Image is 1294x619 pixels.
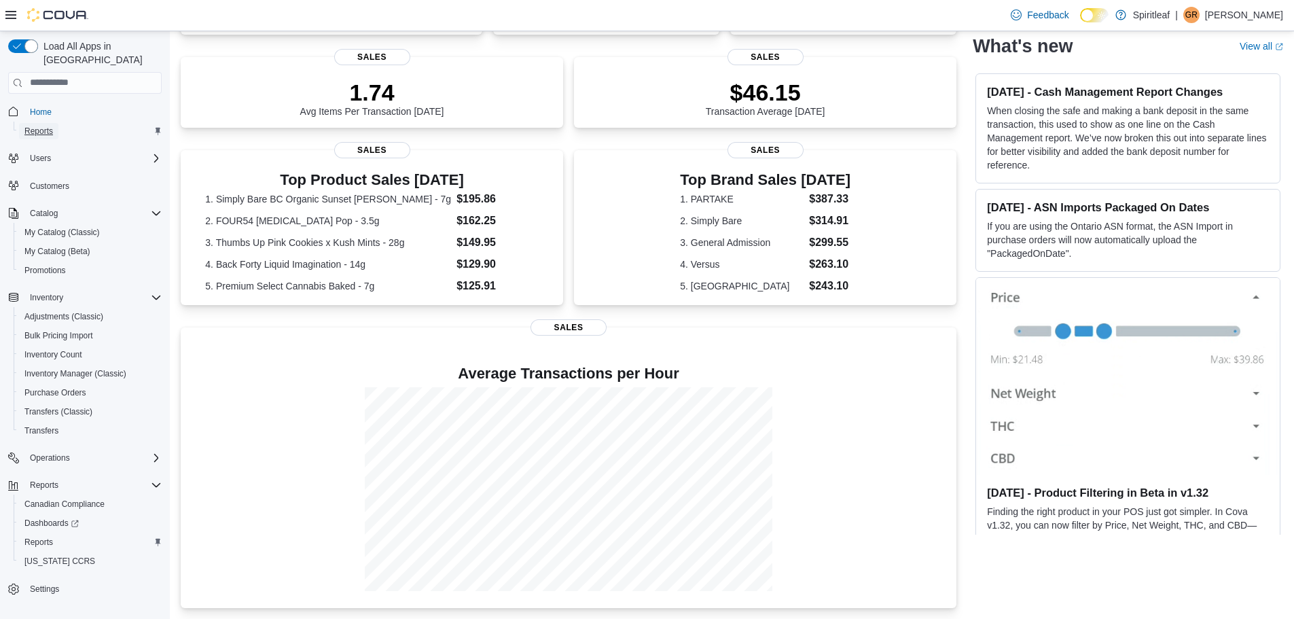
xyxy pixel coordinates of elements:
[680,236,804,249] dt: 3. General Admission
[24,556,95,567] span: [US_STATE] CCRS
[19,534,162,550] span: Reports
[1027,8,1068,22] span: Feedback
[300,79,444,106] p: 1.74
[706,79,825,117] div: Transaction Average [DATE]
[205,214,451,228] dt: 2. FOUR54 [MEDICAL_DATA] Pop - 3.5g
[809,234,850,251] dd: $299.55
[14,326,167,345] button: Bulk Pricing Import
[1175,7,1178,23] p: |
[24,265,66,276] span: Promotions
[19,553,101,569] a: [US_STATE] CCRS
[205,192,451,206] dt: 1. Simply Bare BC Organic Sunset [PERSON_NAME] - 7g
[3,579,167,599] button: Settings
[456,234,539,251] dd: $149.95
[1185,7,1198,23] span: GR
[1005,1,1074,29] a: Feedback
[205,172,538,188] h3: Top Product Sales [DATE]
[19,404,98,420] a: Transfers (Classic)
[14,122,167,141] button: Reports
[987,200,1269,214] h3: [DATE] - ASN Imports Packaged On Dates
[24,330,93,341] span: Bulk Pricing Import
[24,349,82,360] span: Inventory Count
[14,345,167,364] button: Inventory Count
[19,308,162,325] span: Adjustments (Classic)
[24,177,162,194] span: Customers
[19,243,162,260] span: My Catalog (Beta)
[1080,8,1109,22] input: Dark Mode
[987,104,1269,172] p: When closing the safe and making a bank deposit in the same transaction, this used to show as one...
[24,450,162,466] span: Operations
[987,85,1269,99] h3: [DATE] - Cash Management Report Changes
[680,192,804,206] dt: 1. PARTAKE
[24,104,57,120] a: Home
[19,123,58,139] a: Reports
[3,204,167,223] button: Catalog
[1133,7,1170,23] p: Spiritleaf
[30,181,69,192] span: Customers
[24,406,92,417] span: Transfers (Classic)
[24,178,75,194] a: Customers
[334,49,410,65] span: Sales
[300,79,444,117] div: Avg Items Per Transaction [DATE]
[19,262,71,279] a: Promotions
[1275,43,1283,51] svg: External link
[3,149,167,168] button: Users
[24,580,162,597] span: Settings
[19,423,64,439] a: Transfers
[14,421,167,440] button: Transfers
[24,103,162,120] span: Home
[14,533,167,552] button: Reports
[680,172,850,188] h3: Top Brand Sales [DATE]
[30,480,58,491] span: Reports
[987,505,1269,573] p: Finding the right product in your POS just got simpler. In Cova v1.32, you can now filter by Pric...
[456,213,539,229] dd: $162.25
[680,214,804,228] dt: 2. Simply Bare
[14,552,167,571] button: [US_STATE] CCRS
[14,364,167,383] button: Inventory Manager (Classic)
[727,142,804,158] span: Sales
[24,477,64,493] button: Reports
[19,553,162,569] span: Washington CCRS
[19,347,88,363] a: Inventory Count
[19,496,110,512] a: Canadian Compliance
[24,126,53,137] span: Reports
[14,514,167,533] a: Dashboards
[24,289,69,306] button: Inventory
[30,292,63,303] span: Inventory
[24,368,126,379] span: Inventory Manager (Classic)
[205,236,451,249] dt: 3. Thumbs Up Pink Cookies x Kush Mints - 28g
[456,191,539,207] dd: $195.86
[24,205,162,222] span: Catalog
[1080,22,1081,23] span: Dark Mode
[987,219,1269,260] p: If you are using the Ontario ASN format, the ASN Import in purchase orders will now automatically...
[19,123,162,139] span: Reports
[14,242,167,261] button: My Catalog (Beta)
[205,279,451,293] dt: 5. Premium Select Cannabis Baked - 7g
[14,223,167,242] button: My Catalog (Classic)
[19,534,58,550] a: Reports
[19,328,162,344] span: Bulk Pricing Import
[19,366,162,382] span: Inventory Manager (Classic)
[24,150,56,166] button: Users
[205,258,451,271] dt: 4. Back Forty Liquid Imagination - 14g
[809,213,850,229] dd: $314.91
[727,49,804,65] span: Sales
[1240,41,1283,52] a: View allExternal link
[456,278,539,294] dd: $125.91
[24,477,162,493] span: Reports
[24,289,162,306] span: Inventory
[19,515,84,531] a: Dashboards
[987,486,1269,499] h3: [DATE] - Product Filtering in Beta in v1.32
[680,279,804,293] dt: 5. [GEOGRAPHIC_DATA]
[3,176,167,196] button: Customers
[809,191,850,207] dd: $387.33
[19,308,109,325] a: Adjustments (Classic)
[3,102,167,122] button: Home
[30,208,58,219] span: Catalog
[24,537,53,548] span: Reports
[24,150,162,166] span: Users
[27,8,88,22] img: Cova
[19,347,162,363] span: Inventory Count
[19,515,162,531] span: Dashboards
[456,256,539,272] dd: $129.90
